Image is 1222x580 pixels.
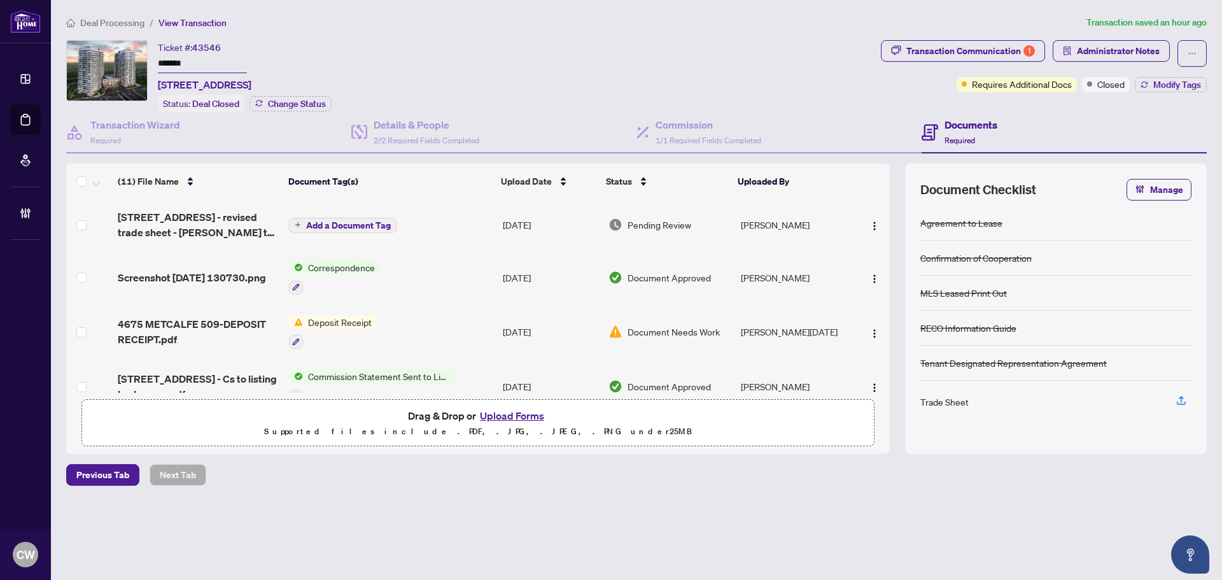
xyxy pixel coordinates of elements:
[498,359,603,414] td: [DATE]
[289,260,380,295] button: Status IconCorrespondence
[945,117,997,132] h4: Documents
[158,77,251,92] span: [STREET_ADDRESS]
[158,95,244,112] div: Status:
[864,376,885,397] button: Logo
[881,40,1045,62] button: Transaction Communication1
[289,369,454,404] button: Status IconCommission Statement Sent to Listing Brokerage
[608,325,622,339] img: Document Status
[1150,180,1183,200] span: Manage
[303,315,377,329] span: Deposit Receipt
[1086,15,1207,30] article: Transaction saved an hour ago
[920,251,1032,265] div: Confirmation of Cooperation
[67,41,147,101] img: IMG-W12237341_1.jpg
[306,221,391,230] span: Add a Document Tag
[920,181,1036,199] span: Document Checklist
[150,15,153,30] li: /
[869,274,880,284] img: Logo
[283,164,496,199] th: Document Tag(s)
[606,174,632,188] span: Status
[158,40,221,55] div: Ticket #:
[864,215,885,235] button: Logo
[374,117,479,132] h4: Details & People
[864,267,885,288] button: Logo
[736,199,852,250] td: [PERSON_NAME]
[501,174,552,188] span: Upload Date
[628,271,711,285] span: Document Approved
[66,464,139,486] button: Previous Tab
[289,369,303,383] img: Status Icon
[945,136,975,145] span: Required
[192,42,221,53] span: 43546
[10,10,41,33] img: logo
[656,117,761,132] h4: Commission
[1077,41,1160,61] span: Administrator Notes
[249,96,332,111] button: Change Status
[601,164,733,199] th: Status
[920,356,1107,370] div: Tenant Designated Representation Agreement
[80,17,144,29] span: Deal Processing
[289,315,377,350] button: Status IconDeposit Receipt
[736,305,852,360] td: [PERSON_NAME][DATE]
[476,407,548,424] button: Upload Forms
[118,209,279,240] span: [STREET_ADDRESS] - revised trade sheet - [PERSON_NAME] to Review.pdf
[17,546,35,563] span: CW
[82,400,874,447] span: Drag & Drop orUpload FormsSupported files include .PDF, .JPG, .JPEG, .PNG under25MB
[1023,45,1035,57] div: 1
[268,99,326,108] span: Change Status
[498,305,603,360] td: [DATE]
[118,316,279,347] span: 4675 METCALFE 509-DEPOSIT RECEIPT.pdf
[90,136,121,145] span: Required
[869,329,880,339] img: Logo
[496,164,601,199] th: Upload Date
[1063,46,1072,55] span: solution
[869,383,880,393] img: Logo
[289,315,303,329] img: Status Icon
[66,18,75,27] span: home
[608,379,622,393] img: Document Status
[1188,49,1197,58] span: ellipsis
[920,321,1016,335] div: RECO Information Guide
[1171,535,1209,574] button: Open asap
[736,359,852,414] td: [PERSON_NAME]
[733,164,848,199] th: Uploaded By
[118,270,266,285] span: Screenshot [DATE] 130730.png
[1097,77,1125,91] span: Closed
[1127,179,1191,201] button: Manage
[1153,80,1201,89] span: Modify Tags
[608,218,622,232] img: Document Status
[608,271,622,285] img: Document Status
[118,174,179,188] span: (11) File Name
[158,17,227,29] span: View Transaction
[1135,77,1207,92] button: Modify Tags
[113,164,283,199] th: (11) File Name
[736,250,852,305] td: [PERSON_NAME]
[303,369,454,383] span: Commission Statement Sent to Listing Brokerage
[289,260,303,274] img: Status Icon
[408,407,548,424] span: Drag & Drop or
[864,322,885,342] button: Logo
[920,216,1002,230] div: Agreement to Lease
[920,286,1007,300] div: MLS Leased Print Out
[920,395,969,409] div: Trade Sheet
[90,117,180,132] h4: Transaction Wizard
[192,98,239,110] span: Deal Closed
[656,136,761,145] span: 1/1 Required Fields Completed
[628,379,711,393] span: Document Approved
[289,218,397,233] button: Add a Document Tag
[498,250,603,305] td: [DATE]
[90,424,866,439] p: Supported files include .PDF, .JPG, .JPEG, .PNG under 25 MB
[498,199,603,250] td: [DATE]
[374,136,479,145] span: 2/2 Required Fields Completed
[76,465,129,485] span: Previous Tab
[303,260,380,274] span: Correspondence
[118,371,279,402] span: [STREET_ADDRESS] - Cs to listing brokerage.pdf
[295,222,301,228] span: plus
[1053,40,1170,62] button: Administrator Notes
[869,221,880,231] img: Logo
[906,41,1035,61] div: Transaction Communication
[289,216,397,233] button: Add a Document Tag
[628,218,691,232] span: Pending Review
[150,464,206,486] button: Next Tab
[972,77,1072,91] span: Requires Additional Docs
[628,325,720,339] span: Document Needs Work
